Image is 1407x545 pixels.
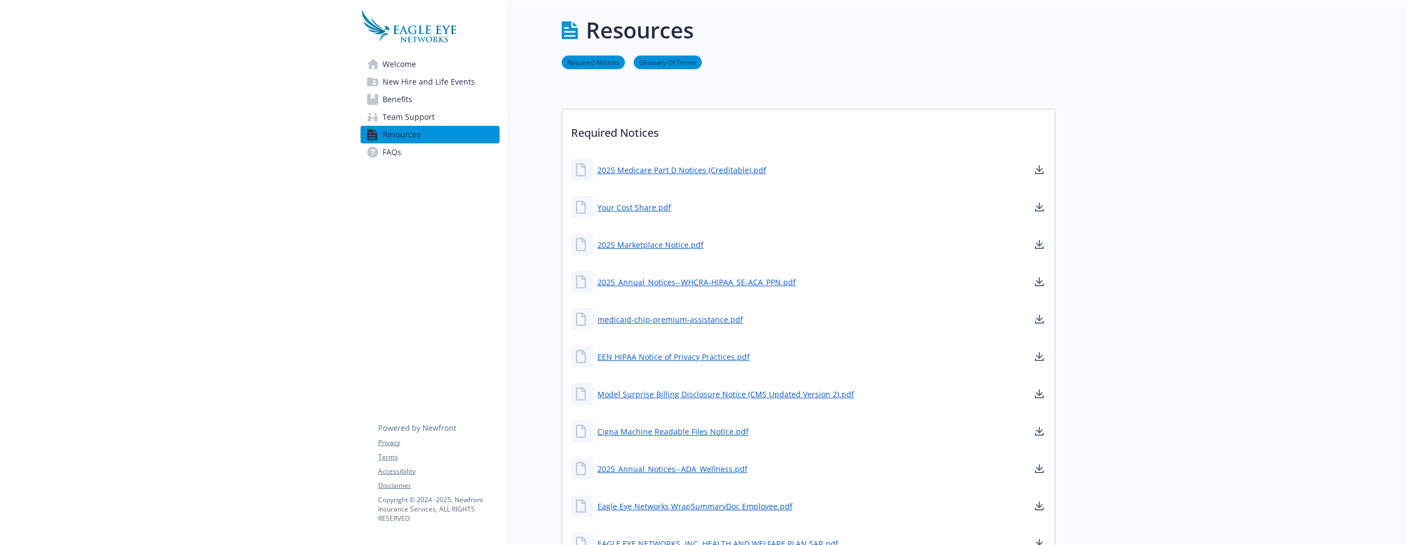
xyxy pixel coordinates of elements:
[378,481,499,491] a: Disclaimer
[597,426,749,437] a: Cigna Machine Readable Files Notice.pdf
[597,202,671,213] a: Your Cost Share.pdf
[361,143,500,161] a: FAQs
[383,143,401,161] span: FAQs
[1033,462,1046,475] a: download document
[1033,238,1046,251] a: download document
[1033,350,1046,363] a: download document
[597,388,854,400] a: Model Surprise Billing Disclosure Notice (CMS Updated Version 2).pdf
[361,91,500,108] a: Benefits
[597,463,747,475] a: 2025_Annual_Notices--ADA_Wellness.pdf
[383,55,416,73] span: Welcome
[361,126,500,143] a: Resources
[378,495,499,523] p: Copyright © 2024 - 2025 , Newfront Insurance Services, ALL RIGHTS RESERVED
[383,73,475,91] span: New Hire and Life Events
[586,14,694,47] h1: Resources
[361,55,500,73] a: Welcome
[597,351,750,363] a: EEN HIPAA Notice of Privacy Practices.pdf
[1033,163,1046,176] a: download document
[597,164,766,176] a: 2025 Medicare Part D Notices (Creditable).pdf
[634,57,702,67] a: Glossary Of Terms
[383,108,435,126] span: Team Support
[1033,425,1046,438] a: download document
[1033,275,1046,288] a: download document
[562,57,625,67] a: Required Notices
[597,239,703,251] a: 2025 Marketplace Notice.pdf
[383,91,412,108] span: Benefits
[378,438,499,448] a: Privacy
[597,500,793,512] a: Eagle Eye Networks WrapSummaryDoc Employee.pdf
[378,466,499,476] a: Accessibility
[361,73,500,91] a: New Hire and Life Events
[1033,313,1046,326] a: download document
[1033,499,1046,513] a: download document
[383,126,420,143] span: Resources
[562,109,1055,150] p: Required Notices
[597,276,796,288] a: 2025_Annual_Notices--WHCRA-HIPAA_SE-ACA_PPN.pdf
[1033,387,1046,401] a: download document
[361,108,500,126] a: Team Support
[378,452,499,462] a: Terms
[597,314,743,325] a: medicaid-chip-premium-assistance.pdf
[1033,201,1046,214] a: download document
